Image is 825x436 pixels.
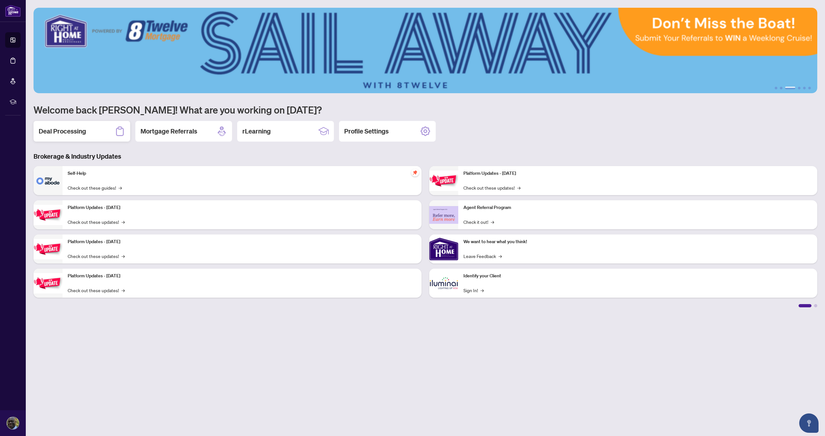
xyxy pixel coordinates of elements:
span: → [517,184,520,191]
p: We want to hear what you think! [463,238,812,245]
button: 5 [803,87,806,89]
button: Open asap [799,413,819,433]
a: Check out these guides!→ [68,184,122,191]
p: Identify your Client [463,272,812,280]
p: Platform Updates - [DATE] [68,238,416,245]
h2: Deal Processing [39,127,86,136]
a: Check out these updates!→ [68,287,125,294]
span: → [121,218,125,225]
span: → [121,287,125,294]
p: Self-Help [68,170,416,177]
button: 6 [808,87,811,89]
button: 4 [798,87,801,89]
span: → [121,253,125,260]
a: Check out these updates!→ [68,253,125,260]
a: Check it out!→ [463,218,494,225]
img: Slide 2 [34,8,817,93]
img: Platform Updates - July 8, 2025 [34,273,63,293]
img: Self-Help [34,166,63,195]
button: 2 [780,87,782,89]
button: 1 [775,87,777,89]
button: 3 [785,87,795,89]
span: → [499,253,502,260]
p: Platform Updates - [DATE] [68,272,416,280]
img: Platform Updates - July 21, 2025 [34,239,63,259]
span: pushpin [411,169,419,176]
img: Profile Icon [7,417,19,429]
img: Identify your Client [429,269,458,298]
h3: Brokerage & Industry Updates [34,152,817,161]
a: Check out these updates!→ [463,184,520,191]
span: → [480,287,484,294]
img: Platform Updates - September 16, 2025 [34,205,63,225]
p: Platform Updates - [DATE] [463,170,812,177]
h2: Mortgage Referrals [141,127,197,136]
img: We want to hear what you think! [429,234,458,263]
h2: Profile Settings [344,127,389,136]
a: Check out these updates!→ [68,218,125,225]
h1: Welcome back [PERSON_NAME]! What are you working on [DATE]? [34,104,817,116]
img: logo [5,5,21,17]
span: → [119,184,122,191]
p: Platform Updates - [DATE] [68,204,416,211]
span: → [491,218,494,225]
a: Sign In!→ [463,287,484,294]
p: Agent Referral Program [463,204,812,211]
img: Agent Referral Program [429,206,458,224]
img: Platform Updates - June 23, 2025 [429,171,458,191]
a: Leave Feedback→ [463,253,502,260]
h2: rLearning [242,127,271,136]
